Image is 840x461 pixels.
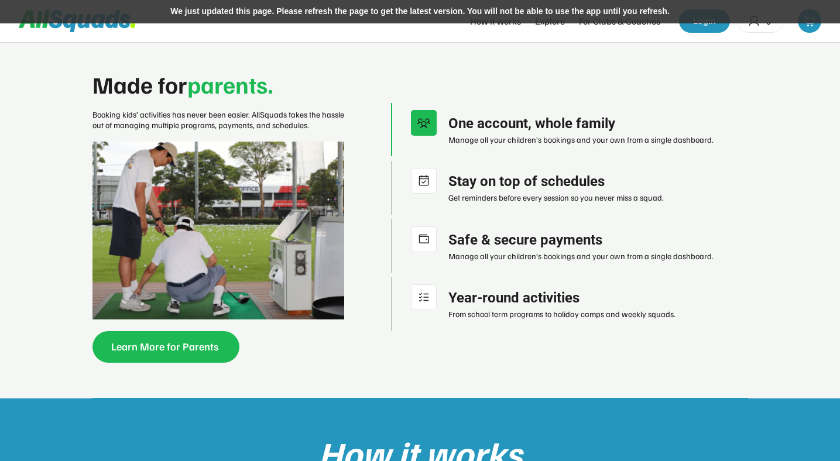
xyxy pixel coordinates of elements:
img: Parents_section.jpg [92,142,344,319]
div: Made for [92,71,273,98]
div: Safe & secure payments [448,231,729,249]
span: Learn More for Parents [111,340,218,353]
button: Learn More for Parents [92,331,239,363]
font: parents. [187,70,273,99]
div: Year-round activities [448,289,729,307]
div: Get reminders before every session so you never miss a squad. [448,192,729,203]
div: Booking kids’ activities has never been easier. AllSquads takes the hassle out of managing multip... [92,109,344,130]
div: Manage all your children’s bookings and your own from a single dashboard. [448,251,729,262]
div: Stay on top of schedules [448,173,729,190]
div: Manage all your children’s bookings and your own from a single dashboard. [448,135,729,145]
div: From school term programs to holiday camps and weekly squads. [448,309,729,319]
div: One account, whole family [448,115,729,132]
